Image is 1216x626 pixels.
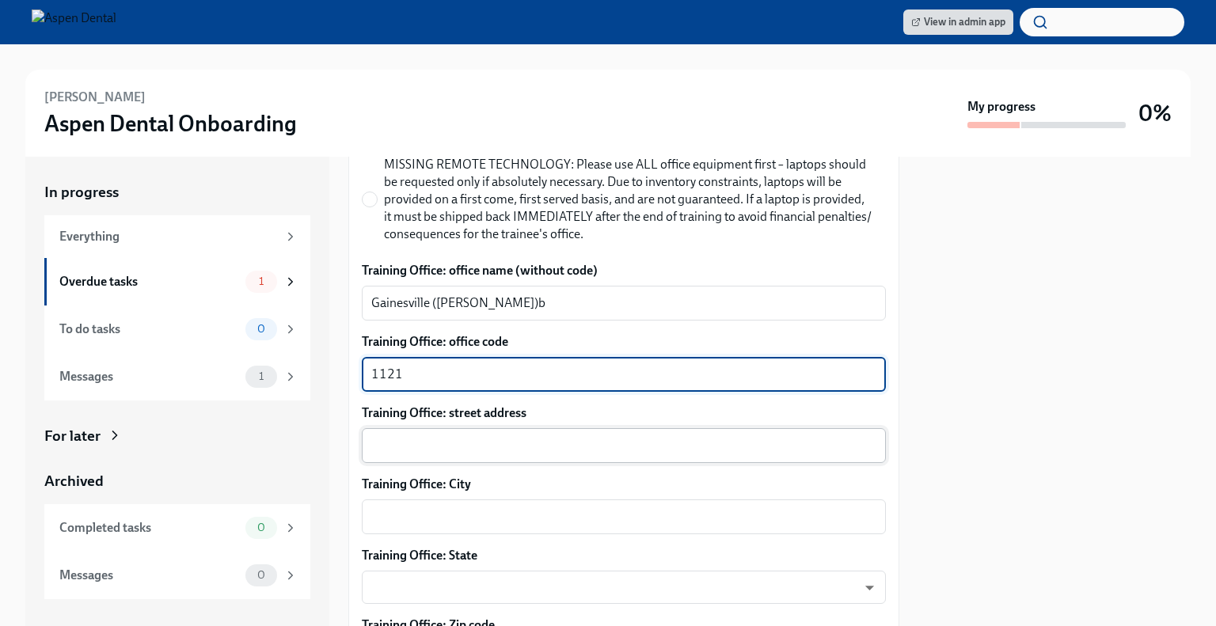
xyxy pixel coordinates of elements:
a: Messages0 [44,552,310,599]
span: 1 [249,370,273,382]
a: Messages1 [44,353,310,400]
span: MISSING REMOTE TECHNOLOGY: Please use ALL office equipment first – laptops should be requested on... [384,156,873,243]
a: In progress [44,182,310,203]
div: Overdue tasks [59,273,239,290]
label: Training Office: street address [362,404,886,422]
label: Training Office: City [362,476,886,493]
h3: Aspen Dental Onboarding [44,109,297,138]
div: Messages [59,368,239,385]
label: Training Office: office code [362,333,886,351]
a: Overdue tasks1 [44,258,310,305]
div: To do tasks [59,321,239,338]
a: Everything [44,215,310,258]
a: View in admin app [903,9,1013,35]
label: Training Office: State [362,547,886,564]
h6: [PERSON_NAME] [44,89,146,106]
img: Aspen Dental [32,9,116,35]
span: 0 [248,569,275,581]
label: Training Office: office name (without code) [362,262,886,279]
span: 0 [248,323,275,335]
div: Completed tasks [59,519,239,537]
div: ​ [362,571,886,604]
a: To do tasks0 [44,305,310,353]
div: Everything [59,228,277,245]
a: Completed tasks0 [44,504,310,552]
a: For later [44,426,310,446]
strong: My progress [967,98,1035,116]
div: Messages [59,567,239,584]
span: View in admin app [911,14,1005,30]
div: For later [44,426,101,446]
span: 1 [249,275,273,287]
span: 0 [248,522,275,533]
h3: 0% [1138,99,1172,127]
textarea: Gainesville ([PERSON_NAME])b [371,294,876,313]
a: Archived [44,471,310,491]
textarea: 1121 [371,365,876,384]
